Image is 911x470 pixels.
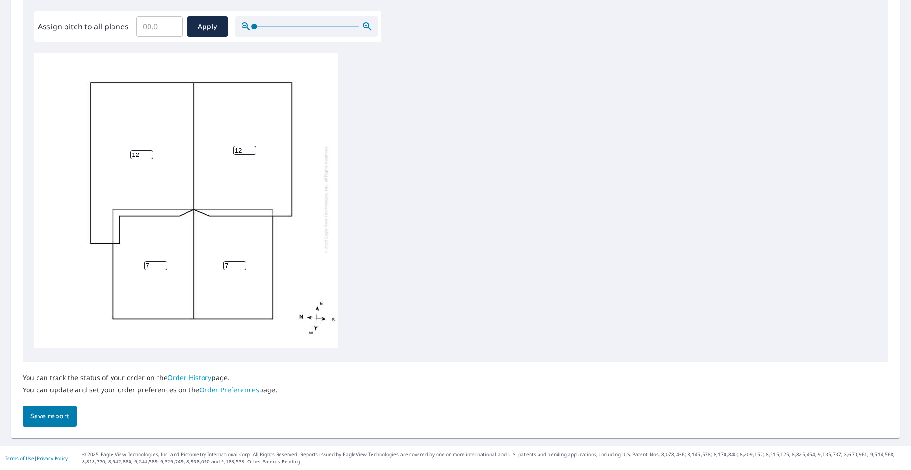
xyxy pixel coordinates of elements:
button: Apply [187,16,228,37]
a: Order History [167,373,212,382]
button: Save report [23,406,77,427]
input: 00.0 [136,13,183,40]
a: Privacy Policy [37,455,68,461]
label: Assign pitch to all planes [38,21,129,32]
p: You can update and set your order preferences on the page. [23,386,278,394]
span: Apply [195,21,220,33]
p: You can track the status of your order on the page. [23,373,278,382]
span: Save report [30,410,69,422]
a: Terms of Use [5,455,34,461]
p: © 2025 Eagle View Technologies, Inc. and Pictometry International Corp. All Rights Reserved. Repo... [82,451,906,465]
p: | [5,455,68,461]
a: Order Preferences [199,385,259,394]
